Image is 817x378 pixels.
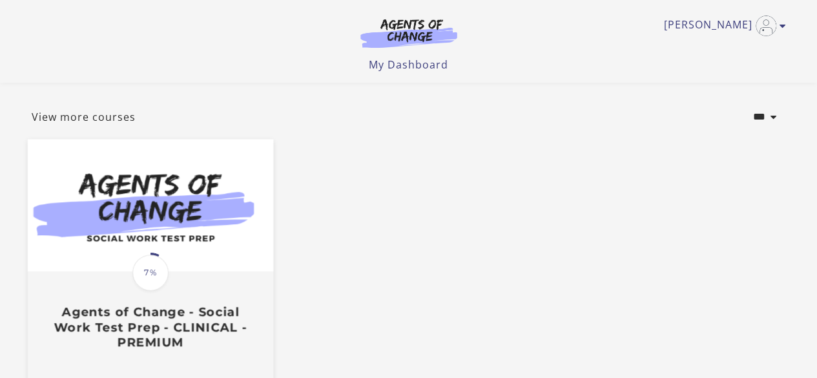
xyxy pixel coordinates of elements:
[132,255,169,291] span: 7%
[347,18,471,48] img: Agents of Change Logo
[369,58,448,72] a: My Dashboard
[41,304,258,350] h3: Agents of Change - Social Work Test Prep - CLINICAL - PREMIUM
[32,109,136,125] a: View more courses
[664,16,780,36] a: Toggle menu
